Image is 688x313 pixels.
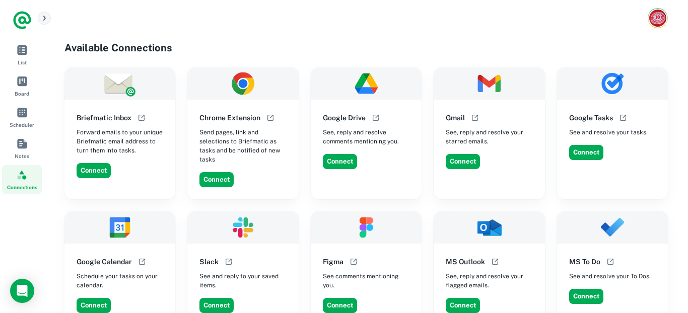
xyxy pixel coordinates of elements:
button: Account button [648,8,668,28]
span: Notes [15,152,29,160]
span: See, reply and resolve comments mentioning you. [323,128,409,146]
h6: Chrome Extension [199,112,260,123]
img: Google Tasks [557,67,668,100]
span: List [18,58,27,66]
span: Board [15,90,29,98]
span: See comments mentioning you. [323,272,409,290]
img: Emiliano Arregui [649,10,666,27]
button: Connect [446,154,480,169]
span: Connections [7,183,37,191]
h6: Figma [323,256,343,267]
img: Slack [187,211,298,244]
span: See and resolve your tasks. [569,128,648,137]
h6: Gmail [446,112,465,123]
button: Connect [77,298,111,313]
button: Connect [323,298,357,313]
img: Google Calendar [64,211,175,244]
button: Connect [323,154,357,169]
button: Connect [446,298,480,313]
h6: Briefmatic Inbox [77,112,131,123]
span: Schedule your tasks on your calendar. [77,272,163,290]
img: Briefmatic Inbox [64,67,175,100]
button: Open help documentation [489,256,501,268]
img: Google Drive [311,67,422,100]
a: Board [2,71,42,101]
h6: Google Calendar [77,256,132,267]
button: Connect [199,298,234,313]
button: Open help documentation [264,112,277,124]
span: See, reply and resolve your flagged emails. [446,272,532,290]
div: Load Chat [10,279,34,303]
h6: Google Tasks [569,112,613,123]
h6: MS Outlook [446,256,485,267]
button: Open help documentation [370,112,382,124]
span: Send pages, link and selections to Briefmatic as tasks and be notified of new tasks [199,128,286,164]
span: See, reply and resolve your starred emails. [446,128,532,146]
a: Scheduler [2,103,42,132]
button: Connect [569,289,603,304]
a: Logo [12,10,32,30]
button: Open help documentation [348,256,360,268]
button: Connect [199,172,234,187]
button: Connect [77,163,111,178]
h6: Google Drive [323,112,366,123]
button: Open help documentation [223,256,235,268]
span: See and reply to your saved items. [199,272,286,290]
span: See and resolve your To Dos. [569,272,651,281]
a: Connections [2,165,42,194]
img: Gmail [434,67,544,100]
button: Open help documentation [469,112,481,124]
span: Scheduler [10,121,34,129]
img: MS To Do [557,211,668,244]
button: Open help documentation [604,256,616,268]
span: Forward emails to your unique Briefmatic email address to turn them into tasks. [77,128,163,155]
img: MS Outlook [434,211,544,244]
a: Notes [2,134,42,163]
button: Open help documentation [617,112,629,124]
button: Open help documentation [135,112,148,124]
button: Connect [569,145,603,160]
h6: Slack [199,256,219,267]
img: Chrome Extension [187,67,298,100]
img: Figma [311,211,422,244]
h4: Available Connections [64,40,668,55]
button: Open help documentation [136,256,148,268]
a: List [2,40,42,69]
h6: MS To Do [569,256,600,267]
